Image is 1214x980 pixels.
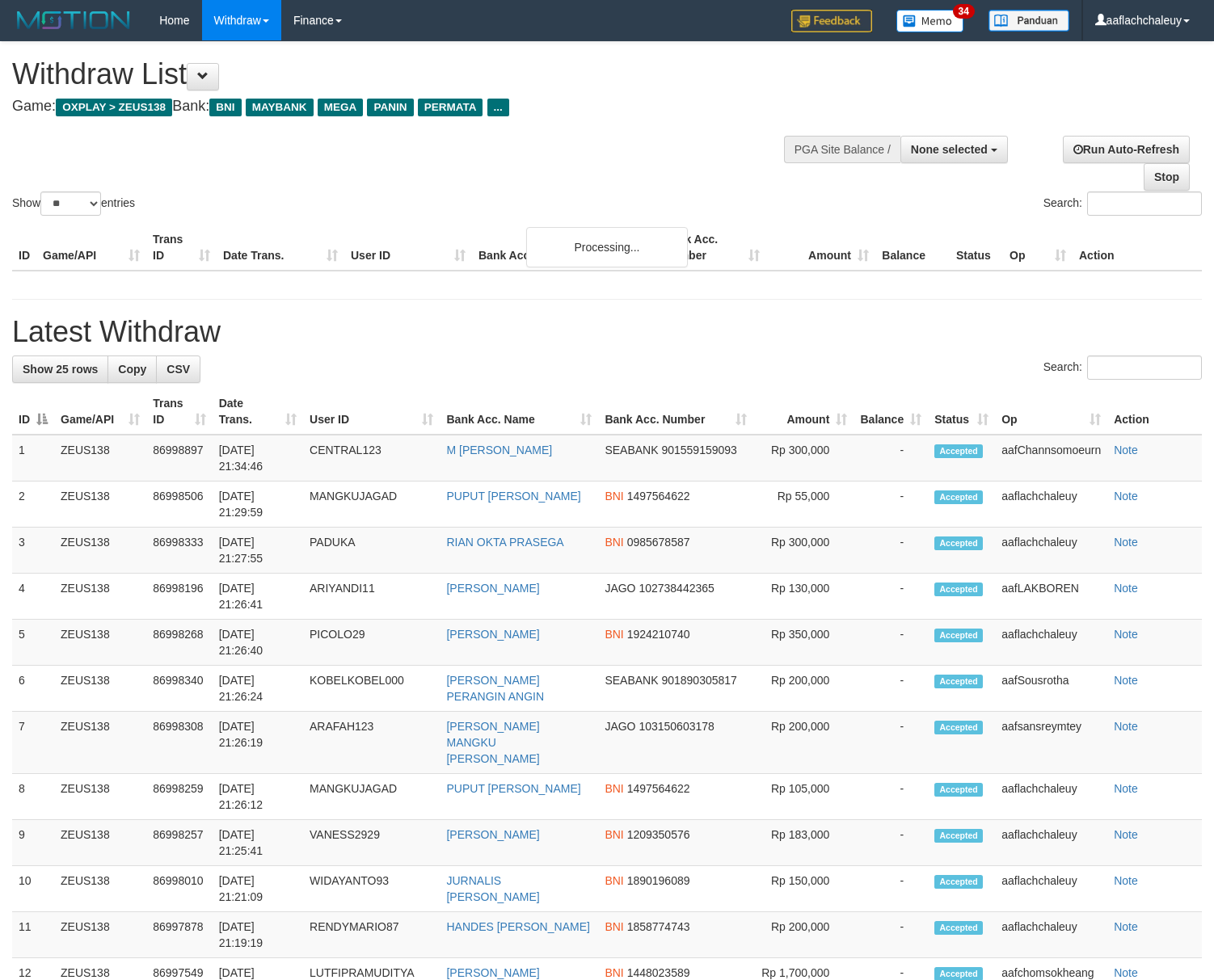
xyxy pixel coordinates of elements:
[12,528,54,574] td: 3
[1114,828,1138,841] a: Note
[627,782,690,795] span: Copy 1497564622 to clipboard
[627,490,690,503] span: Copy 1497564622 to clipboard
[934,875,983,889] span: Accepted
[12,435,54,482] td: 1
[303,482,440,528] td: MANGKUJAGAD
[875,225,950,271] th: Balance
[367,99,413,116] span: PANIN
[54,389,146,435] th: Game/API: activate to sort column ascending
[1087,355,1202,380] input: Search:
[1043,355,1202,380] label: Search:
[246,99,314,116] span: MAYBANK
[934,629,983,642] span: Accepted
[446,782,580,795] a: PUPUT [PERSON_NAME]
[303,435,440,482] td: CENTRAL123
[146,528,212,574] td: 86998333
[605,628,623,641] span: BNI
[217,225,344,271] th: Date Trans.
[118,363,146,376] span: Copy
[418,99,483,116] span: PERMATA
[995,666,1107,712] td: aafSousrotha
[146,574,212,620] td: 86998196
[146,482,212,528] td: 86998506
[213,912,303,958] td: [DATE] 21:19:19
[156,355,200,383] a: CSV
[1114,782,1138,795] a: Note
[213,435,303,482] td: [DATE] 21:34:46
[896,10,964,32] img: Button%20Memo.svg
[1114,628,1138,641] a: Note
[1114,536,1138,549] a: Note
[440,389,598,435] th: Bank Acc. Name: activate to sort column ascending
[639,720,714,733] span: Copy 103150603178 to clipboard
[950,225,1003,271] th: Status
[753,435,854,482] td: Rp 300,000
[753,866,854,912] td: Rp 150,000
[12,820,54,866] td: 9
[344,225,472,271] th: User ID
[753,712,854,774] td: Rp 200,000
[953,4,975,19] span: 34
[12,482,54,528] td: 2
[54,774,146,820] td: ZEUS138
[146,666,212,712] td: 86998340
[753,820,854,866] td: Rp 183,000
[12,316,1202,348] h1: Latest Withdraw
[854,574,928,620] td: -
[209,99,241,116] span: BNI
[40,191,101,216] select: Showentries
[627,874,690,887] span: Copy 1890196089 to clipboard
[446,920,589,933] a: HANDES [PERSON_NAME]
[12,8,135,32] img: MOTION_logo.png
[934,721,983,734] span: Accepted
[54,482,146,528] td: ZEUS138
[627,628,690,641] span: Copy 1924210740 to clipboard
[446,674,544,703] a: [PERSON_NAME] PERANGIN ANGIN
[146,225,217,271] th: Trans ID
[446,720,539,765] a: [PERSON_NAME] MANGKU [PERSON_NAME]
[303,574,440,620] td: ARIYANDI11
[54,435,146,482] td: ZEUS138
[854,528,928,574] td: -
[605,874,623,887] span: BNI
[23,363,98,376] span: Show 25 rows
[303,820,440,866] td: VANESS2929
[213,866,303,912] td: [DATE] 21:21:09
[854,820,928,866] td: -
[213,774,303,820] td: [DATE] 21:26:12
[1114,444,1138,456] a: Note
[12,355,108,383] a: Show 25 rows
[627,966,690,979] span: Copy 1448023589 to clipboard
[934,783,983,797] span: Accepted
[54,574,146,620] td: ZEUS138
[753,620,854,666] td: Rp 350,000
[995,574,1107,620] td: aafLAKBOREN
[995,482,1107,528] td: aaflachchaleuy
[303,389,440,435] th: User ID: activate to sort column ascending
[639,582,714,595] span: Copy 102738442365 to clipboard
[753,574,854,620] td: Rp 130,000
[657,225,766,271] th: Bank Acc. Number
[854,666,928,712] td: -
[54,666,146,712] td: ZEUS138
[661,444,736,456] span: Copy 901559159093 to clipboard
[995,712,1107,774] td: aafsansreymtey
[988,10,1069,32] img: panduan.png
[167,363,190,376] span: CSV
[934,675,983,688] span: Accepted
[303,528,440,574] td: PADUKA
[627,828,690,841] span: Copy 1209350576 to clipboard
[213,482,303,528] td: [DATE] 21:29:59
[12,774,54,820] td: 8
[605,536,623,549] span: BNI
[213,620,303,666] td: [DATE] 21:26:40
[605,828,623,841] span: BNI
[12,620,54,666] td: 5
[56,99,172,116] span: OXPLAY > ZEUS138
[446,582,539,595] a: [PERSON_NAME]
[54,620,146,666] td: ZEUS138
[753,389,854,435] th: Amount: activate to sort column ascending
[487,99,509,116] span: ...
[54,820,146,866] td: ZEUS138
[12,666,54,712] td: 6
